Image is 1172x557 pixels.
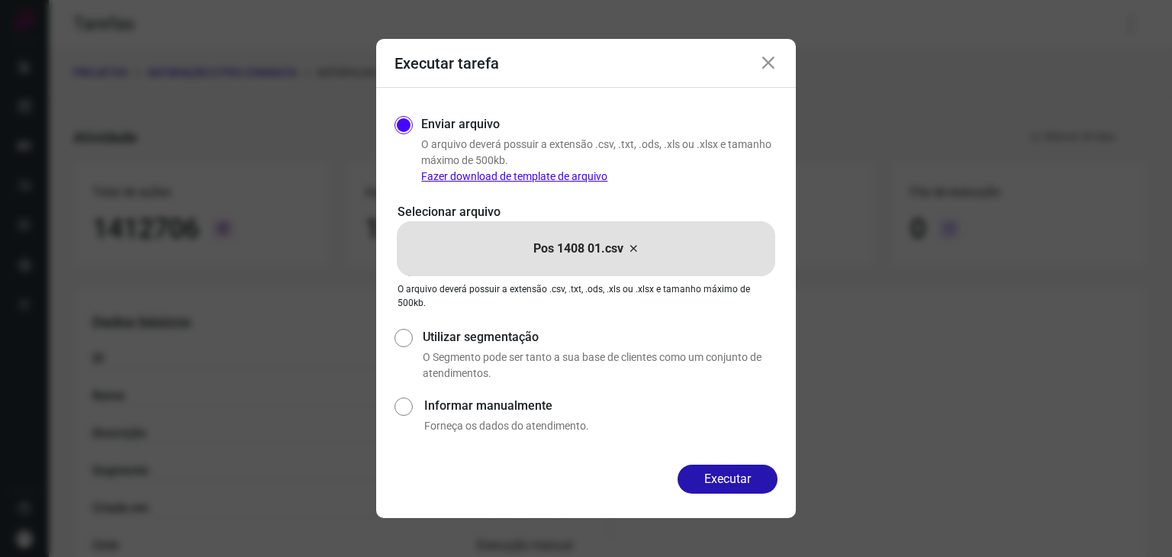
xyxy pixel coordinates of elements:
[398,203,774,221] p: Selecionar arquivo
[394,54,499,72] h3: Executar tarefa
[533,240,623,258] p: Pos 1408 01.csv
[421,137,778,185] p: O arquivo deverá possuir a extensão .csv, .txt, .ods, .xls ou .xlsx e tamanho máximo de 500kb.
[421,170,607,182] a: Fazer download de template de arquivo
[424,418,778,434] p: Forneça os dados do atendimento.
[421,115,500,134] label: Enviar arquivo
[423,328,778,346] label: Utilizar segmentação
[398,282,774,310] p: O arquivo deverá possuir a extensão .csv, .txt, .ods, .xls ou .xlsx e tamanho máximo de 500kb.
[423,349,778,382] p: O Segmento pode ser tanto a sua base de clientes como um conjunto de atendimentos.
[678,465,778,494] button: Executar
[424,397,778,415] label: Informar manualmente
